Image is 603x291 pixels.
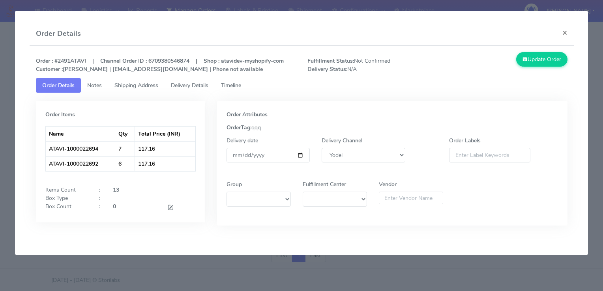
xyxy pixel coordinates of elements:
[379,192,443,204] input: Enter Vendor Name
[113,186,119,194] strong: 13
[87,82,102,89] span: Notes
[36,65,63,73] strong: Customer :
[93,202,107,213] div: :
[307,65,347,73] strong: Delivery Status:
[46,156,115,171] td: ATAVI-1000022692
[227,180,242,188] label: Group
[135,141,195,156] td: 117.16
[227,136,258,145] label: Delivery date
[301,57,437,73] span: Not Confirmed N/A
[39,202,94,213] div: Box Count
[36,57,284,73] strong: Order : #2491ATAVI | Channel Order ID : 6709380546874 | Shop : atavidev-myshopify-com [PERSON_NAM...
[115,141,135,156] td: 7
[46,141,115,156] td: ATAVI-1000022694
[379,180,397,188] label: Vendor
[322,136,362,145] label: Delivery Channel
[115,156,135,171] td: 6
[45,111,75,118] strong: Order Items
[36,78,567,93] ul: Tabs
[135,156,195,171] td: 117.16
[46,126,115,141] th: Name
[93,186,107,194] div: :
[171,82,208,89] span: Delivery Details
[93,194,107,202] div: :
[135,126,195,141] th: Total Price (INR)
[449,136,481,145] label: Order Labels
[113,203,116,210] strong: 0
[449,148,530,162] input: Enter Label Keywords
[39,186,94,194] div: Items Count
[556,22,574,43] button: Close
[303,180,346,188] label: Fulfillment Center
[227,124,251,131] strong: OrderTag:
[42,82,75,89] span: Order Details
[307,57,354,65] strong: Fulfillment Status:
[36,28,81,39] h4: Order Details
[227,111,268,118] strong: Order Attributes
[114,82,158,89] span: Shipping Address
[221,82,241,89] span: Timeline
[221,123,564,132] div: qqq
[115,126,135,141] th: Qty
[516,52,567,67] button: Update Order
[39,194,94,202] div: Box Type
